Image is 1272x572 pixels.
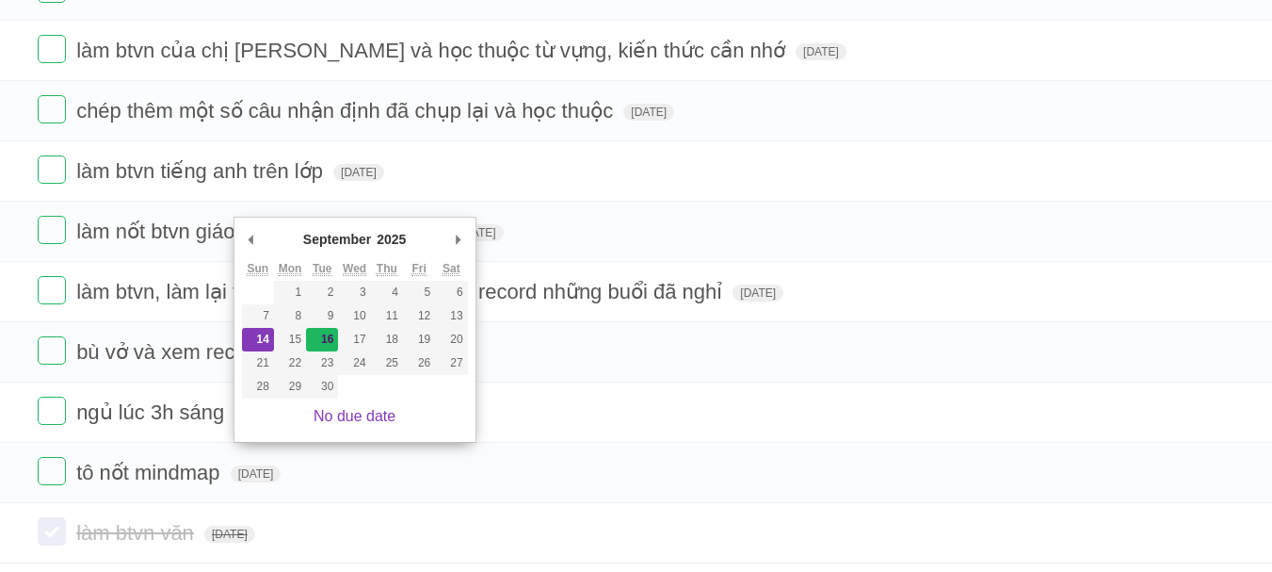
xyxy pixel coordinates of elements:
[76,521,199,545] span: làm btvn văn
[38,397,66,425] label: Done
[377,262,397,276] abbr: Thursday
[733,285,783,302] span: [DATE]
[242,351,274,375] button: 21
[403,281,435,304] button: 5
[435,328,467,351] button: 20
[313,262,331,276] abbr: Tuesday
[76,39,790,62] span: làm btvn của chị [PERSON_NAME] và học thuộc từ vựng, kiến thức cần nhớ
[371,328,403,351] button: 18
[274,281,306,304] button: 1
[247,262,268,276] abbr: Sunday
[371,281,403,304] button: 4
[453,224,504,241] span: [DATE]
[38,95,66,123] label: Done
[38,336,66,365] label: Done
[443,262,460,276] abbr: Saturday
[76,280,727,303] span: làm btvn, làm lại test của cô Chi và xem bù record những buổi đã nghỉ
[796,43,846,60] span: [DATE]
[38,35,66,63] label: Done
[204,526,255,543] span: [DATE]
[242,328,274,351] button: 14
[306,281,338,304] button: 2
[449,225,468,253] button: Next Month
[338,351,370,375] button: 24
[306,304,338,328] button: 9
[242,375,274,399] button: 28
[38,457,66,485] label: Done
[38,155,66,184] label: Done
[76,400,229,424] span: ngủ lúc 3h sáng
[403,351,435,375] button: 26
[314,408,395,424] a: No due date
[300,225,374,253] div: September
[38,517,66,546] label: Done
[338,328,370,351] button: 17
[274,351,306,375] button: 22
[338,304,370,328] button: 10
[403,304,435,328] button: 12
[435,351,467,375] button: 27
[343,262,366,276] abbr: Wednesday
[435,281,467,304] button: 6
[403,328,435,351] button: 19
[242,304,274,328] button: 7
[38,276,66,304] label: Done
[411,262,426,276] abbr: Friday
[76,99,618,123] span: chép thêm một số câu nhận định đã chụp lại và học thuộc
[374,225,409,253] div: 2025
[76,159,328,183] span: làm btvn tiếng anh trên lớp
[306,351,338,375] button: 23
[76,340,408,364] span: bù vở và xem record của buổi 2, 26
[371,351,403,375] button: 25
[371,304,403,328] button: 11
[231,466,282,482] span: [DATE]
[76,220,447,243] span: làm nốt btvn giáo dục công dân trên lớp
[242,225,261,253] button: Previous Month
[333,164,384,181] span: [DATE]
[623,104,674,121] span: [DATE]
[279,262,302,276] abbr: Monday
[274,304,306,328] button: 8
[274,328,306,351] button: 15
[274,375,306,399] button: 29
[306,328,338,351] button: 16
[306,375,338,399] button: 30
[338,281,370,304] button: 3
[435,304,467,328] button: 13
[38,216,66,244] label: Done
[76,461,224,484] span: tô nốt mindmap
